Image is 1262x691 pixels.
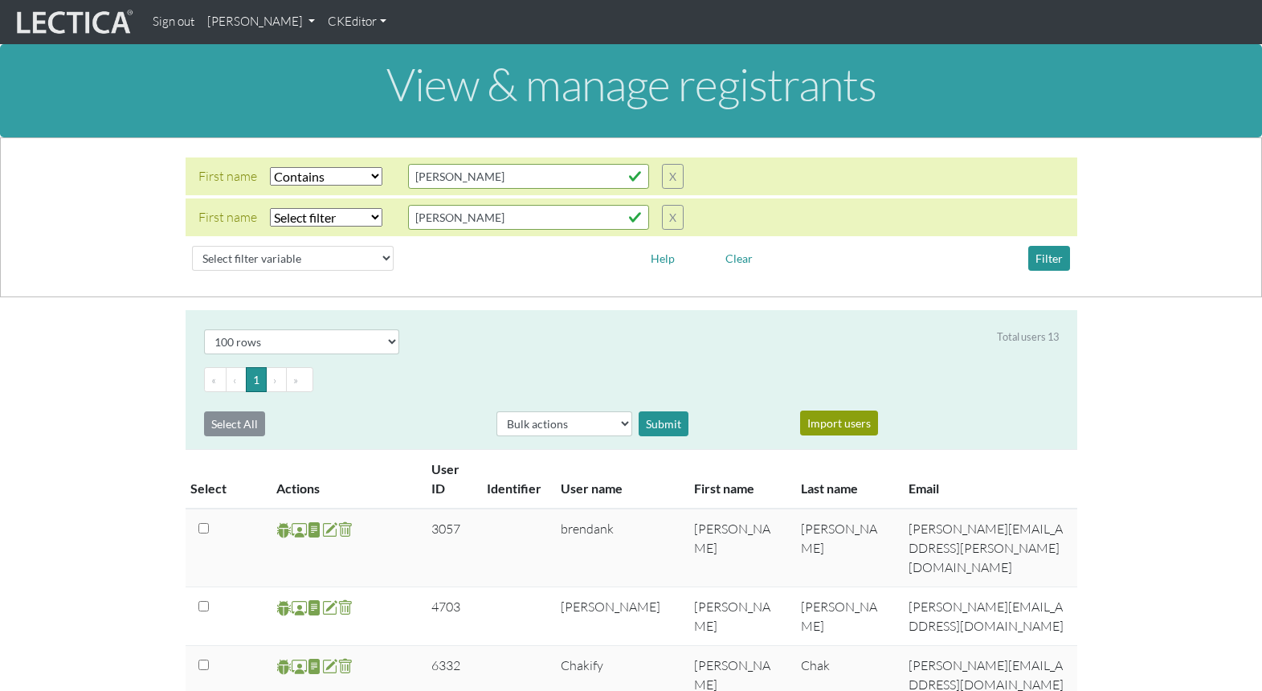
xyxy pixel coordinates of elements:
[899,449,1077,509] th: Email
[551,587,685,645] td: [PERSON_NAME]
[791,587,898,645] td: [PERSON_NAME]
[307,657,322,676] span: reports
[643,248,682,264] a: Help
[337,657,353,676] span: delete
[13,7,133,38] img: lecticalive
[292,521,307,539] span: Staff
[307,521,322,539] span: reports
[718,246,760,271] button: Clear
[13,59,1249,109] h1: View & manage registrants
[800,411,878,435] button: Import users
[643,246,682,271] button: Help
[246,367,267,392] button: Go to page 1
[422,587,477,645] td: 4703
[899,587,1077,645] td: [PERSON_NAME][EMAIL_ADDRESS][DOMAIN_NAME]
[1028,246,1070,271] button: Filter
[899,509,1077,587] td: [PERSON_NAME][EMAIL_ADDRESS][PERSON_NAME][DOMAIN_NAME]
[307,599,322,617] span: reports
[684,509,791,587] td: [PERSON_NAME]
[997,329,1059,345] div: Total users 13
[551,509,685,587] td: brendank
[791,449,898,509] th: Last name
[186,449,268,509] th: Select
[198,166,257,186] div: First name
[146,6,201,38] a: Sign out
[292,657,307,676] span: Staff
[422,509,477,587] td: 3057
[337,521,353,539] span: delete
[662,164,684,189] button: X
[322,521,337,539] span: account update
[662,205,684,230] button: X
[201,6,321,38] a: [PERSON_NAME]
[639,411,688,436] div: Submit
[684,449,791,509] th: First name
[322,657,337,676] span: account update
[321,6,393,38] a: CKEditor
[477,449,551,509] th: Identifier
[791,509,898,587] td: [PERSON_NAME]
[422,449,477,509] th: User ID
[292,599,307,617] span: Staff
[551,449,685,509] th: User name
[684,587,791,645] td: [PERSON_NAME]
[267,449,421,509] th: Actions
[322,599,337,617] span: account update
[204,367,1059,392] ul: Pagination
[204,411,265,436] button: Select All
[337,599,353,617] span: delete
[198,207,257,227] div: First name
